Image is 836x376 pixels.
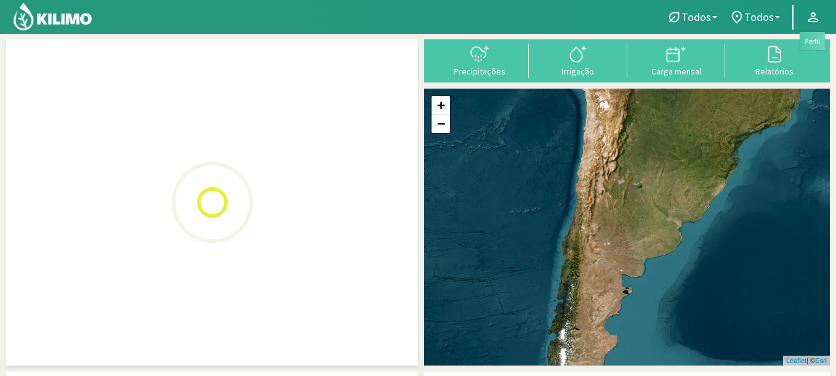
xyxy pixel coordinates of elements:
[681,10,711,23] span: Todos
[783,356,830,366] div: | ©
[533,67,624,76] div: Irrigação
[815,357,827,364] a: Esri
[432,114,450,133] a: Zoom out
[529,44,627,76] button: Irrigação
[729,67,820,76] div: Relatórios
[786,357,806,364] a: Leaflet
[627,44,726,76] button: Carga mensal
[151,141,274,264] img: Loading...
[432,96,450,114] a: Zoom in
[725,44,824,76] button: Relatórios
[631,67,722,76] div: Carga mensal
[12,2,93,31] img: Kilimo
[434,67,525,76] div: Precipitações
[430,44,529,76] button: Precipitações
[744,10,774,23] span: Todos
